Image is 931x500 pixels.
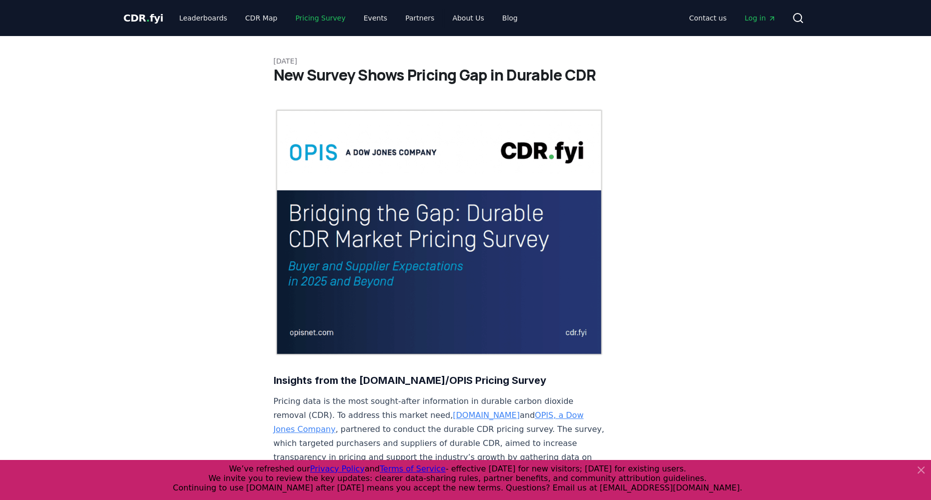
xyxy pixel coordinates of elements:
[274,374,546,386] strong: Insights from the [DOMAIN_NAME]/OPIS Pricing Survey
[237,9,285,27] a: CDR Map
[146,12,150,24] span: .
[744,13,775,23] span: Log in
[274,66,658,84] h1: New Survey Shows Pricing Gap in Durable CDR
[274,394,605,478] p: Pricing data is the most sought-after information in durable carbon dioxide removal (CDR). To add...
[274,108,605,356] img: blog post image
[494,9,526,27] a: Blog
[124,11,164,25] a: CDR.fyi
[171,9,525,27] nav: Main
[287,9,353,27] a: Pricing Survey
[444,9,492,27] a: About Us
[736,9,783,27] a: Log in
[356,9,395,27] a: Events
[397,9,442,27] a: Partners
[453,410,520,420] a: [DOMAIN_NAME]
[681,9,734,27] a: Contact us
[274,56,658,66] p: [DATE]
[171,9,235,27] a: Leaderboards
[124,12,164,24] span: CDR fyi
[681,9,783,27] nav: Main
